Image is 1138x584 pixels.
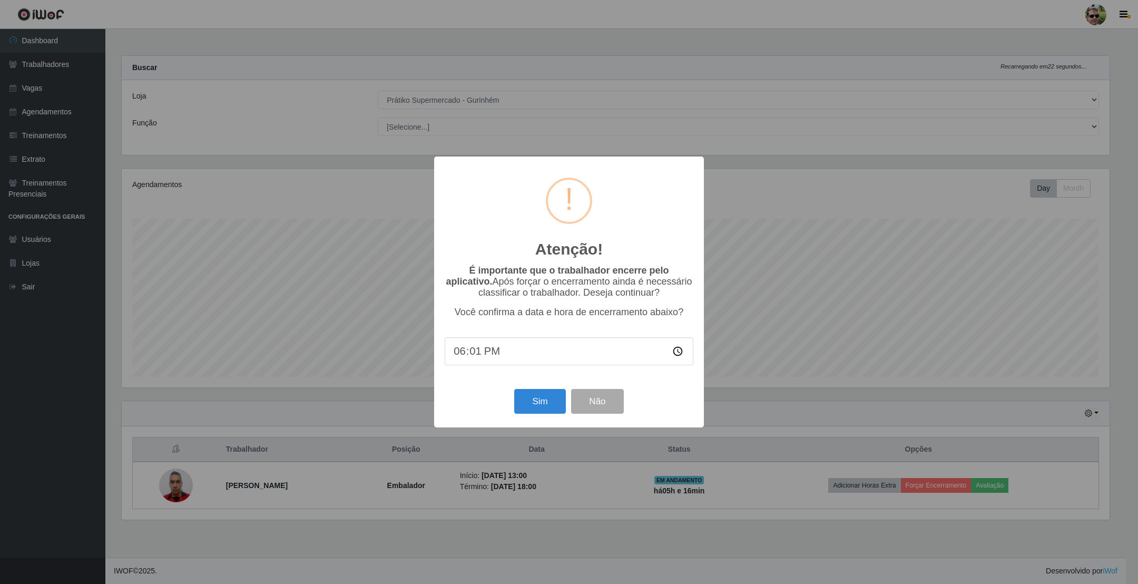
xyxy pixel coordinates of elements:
p: Você confirma a data e hora de encerramento abaixo? [445,307,693,318]
b: É importante que o trabalhador encerre pelo aplicativo. [446,265,669,287]
p: Após forçar o encerramento ainda é necessário classificar o trabalhador. Deseja continuar? [445,265,693,298]
button: Sim [514,389,565,414]
button: Não [571,389,623,414]
h2: Atenção! [535,240,603,259]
